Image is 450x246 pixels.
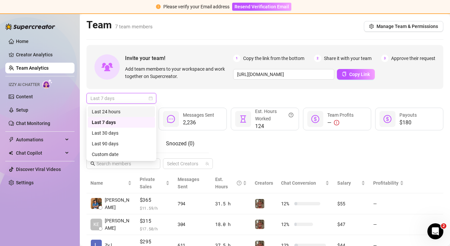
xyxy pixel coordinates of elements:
[16,94,33,99] a: Content
[16,180,34,185] a: Settings
[215,221,247,228] div: 18.0 h
[93,221,99,228] span: KE
[88,138,155,149] div: Last 90 days
[251,173,277,193] th: Creators
[243,55,304,62] span: Copy the link from the bottom
[88,106,155,117] div: Last 24 hours
[92,129,151,137] div: Last 30 days
[16,134,63,145] span: Automations
[324,55,372,62] span: Share it with your team
[16,107,28,113] a: Setup
[140,196,170,204] span: $365
[369,214,408,235] td: —
[16,39,29,44] a: Home
[334,120,339,125] span: exclamation-circle
[234,4,289,9] span: Resend Verification Email
[16,121,50,126] a: Chat Monitoring
[255,220,264,229] img: Greek
[399,119,417,127] span: $180
[88,128,155,138] div: Last 30 days
[92,140,151,147] div: Last 90 days
[205,162,209,166] span: team
[337,200,365,207] div: $55
[215,200,247,207] div: 31.5 h
[289,108,293,122] span: question-circle
[9,151,13,155] img: Chat Copilot
[369,24,374,29] span: setting
[233,55,240,62] span: 1
[88,117,155,128] div: Last 7 days
[9,137,14,142] span: thunderbolt
[314,55,321,62] span: 2
[369,193,408,214] td: —
[311,115,319,123] span: dollar-circle
[156,4,161,9] span: exclamation-circle
[337,180,351,186] span: Salary
[90,93,152,103] span: Last 7 days
[92,151,151,158] div: Custom date
[327,112,354,118] span: Team Profits
[9,82,40,88] span: Izzy AI Chatter
[255,199,264,208] img: Greek
[337,221,365,228] div: $47
[373,180,398,186] span: Profitability
[255,122,293,130] span: 124
[391,55,435,62] span: Approve their request
[88,149,155,160] div: Custom date
[96,160,151,167] input: Search members
[16,167,61,172] a: Discover Viral Videos
[383,115,391,123] span: dollar-circle
[90,161,95,166] span: search
[115,24,153,30] span: 7 team members
[140,225,170,232] span: $ 17.50 /h
[140,217,170,225] span: $315
[255,108,293,122] div: Est. Hours Worked
[281,221,292,228] span: 12 %
[183,112,214,118] span: Messages Sent
[178,200,207,207] div: 794
[92,108,151,115] div: Last 24 hours
[16,49,69,60] a: Creator Analytics
[125,65,230,80] span: Add team members to your workspace and work together on Supercreator.
[342,72,347,76] span: copy
[337,69,375,80] button: Copy Link
[16,65,49,71] a: Team Analytics
[281,180,316,186] span: Chat Conversion
[86,19,153,31] h2: Team
[105,217,132,232] span: [PERSON_NAME]
[178,221,207,228] div: 304
[42,79,53,89] img: AI Chatter
[140,238,170,246] span: $295
[427,223,443,239] iframe: Intercom live chat
[381,55,388,62] span: 3
[140,177,155,189] span: Private Sales
[5,23,55,30] img: logo-BBDzfeDw.svg
[399,112,417,118] span: Payouts
[125,54,233,62] span: Invite your team!
[327,119,354,127] div: —
[178,177,199,189] span: Messages Sent
[215,176,242,190] div: Est. Hours
[149,96,153,100] span: calendar
[140,205,170,211] span: $ 11.59 /h
[349,72,370,77] span: Copy Link
[92,119,151,126] div: Last 7 days
[239,115,247,123] span: hourglass
[91,198,102,209] img: Chester Tagayun…
[376,24,438,29] span: Manage Team & Permissions
[166,140,195,147] span: Snoozed ( 0 )
[441,223,446,229] span: 2
[183,119,214,127] span: 2,236
[105,196,132,211] span: [PERSON_NAME]
[163,3,229,10] div: Please verify your Email address
[16,148,63,158] span: Chat Copilot
[90,179,126,187] span: Name
[364,21,443,32] button: Manage Team & Permissions
[281,200,292,207] span: 12 %
[167,115,175,123] span: message
[237,176,241,190] span: question-circle
[86,173,136,193] th: Name
[232,3,291,11] button: Resend Verification Email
